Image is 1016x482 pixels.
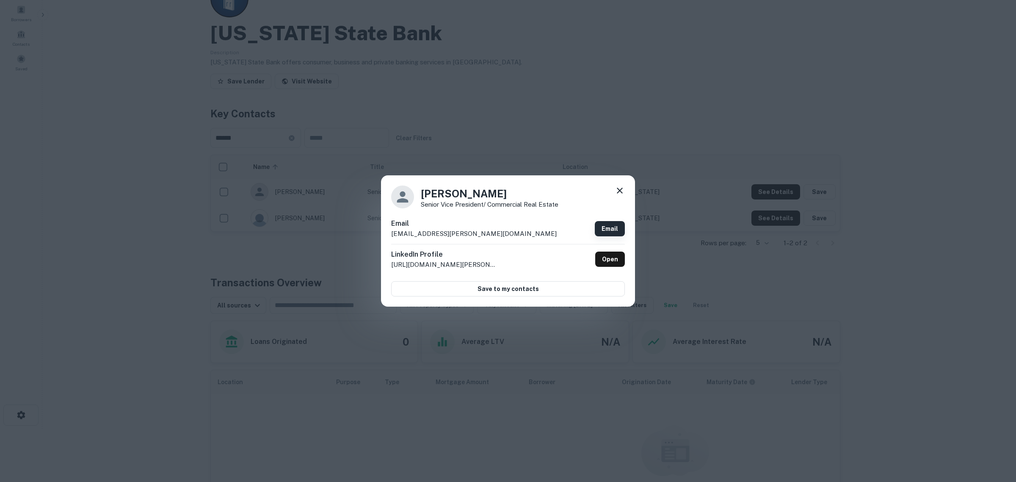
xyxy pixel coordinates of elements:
button: Save to my contacts [391,281,625,296]
h6: Email [391,219,557,229]
p: [EMAIL_ADDRESS][PERSON_NAME][DOMAIN_NAME] [391,229,557,239]
a: Open [595,252,625,267]
p: Senior Vice President/ Commercial Real Estate [421,201,558,208]
iframe: Chat Widget [974,414,1016,455]
p: [URL][DOMAIN_NAME][PERSON_NAME] [391,260,497,270]
h4: [PERSON_NAME] [421,186,558,201]
h6: LinkedIn Profile [391,249,497,260]
a: Email [595,221,625,236]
